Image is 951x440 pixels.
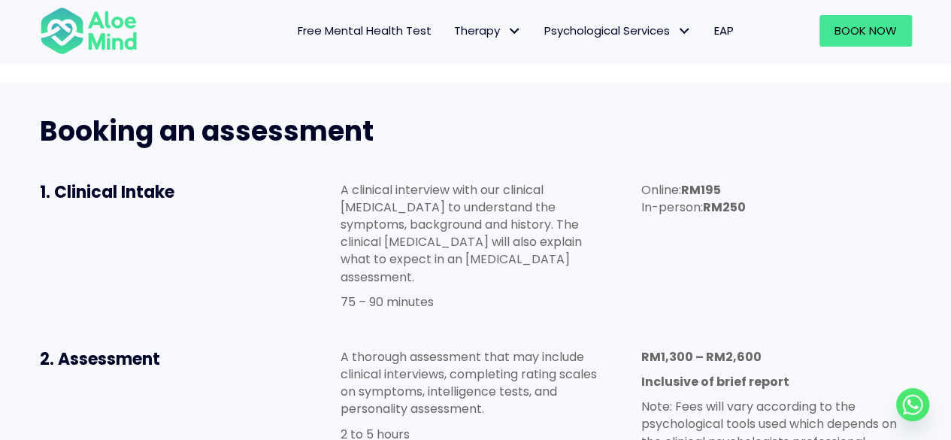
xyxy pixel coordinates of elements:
span: 2. Assessment [40,347,160,371]
span: Psychological Services [544,23,692,38]
span: Free Mental Health Test [298,23,432,38]
span: Booking an assessment [40,112,374,150]
img: Aloe mind Logo [40,6,138,56]
strong: RM250 [702,199,745,216]
a: Whatsapp [896,388,929,421]
a: Free Mental Health Test [286,15,443,47]
strong: Inclusive of brief report [641,373,789,390]
a: TherapyTherapy: submenu [443,15,533,47]
strong: RM195 [680,181,720,199]
nav: Menu [157,15,745,47]
p: A thorough assessment that may include clinical interviews, completing rating scales on symptoms,... [340,348,610,418]
a: Book Now [819,15,912,47]
a: Psychological ServicesPsychological Services: submenu [533,15,703,47]
span: Book Now [834,23,897,38]
p: 75 – 90 minutes [340,293,610,311]
strong: RM1,300 – RM2,600 [641,348,761,366]
span: EAP [714,23,734,38]
span: Therapy [454,23,522,38]
span: Psychological Services: submenu [674,20,695,42]
span: Therapy: submenu [504,20,525,42]
p: Online: In-person: [641,181,911,216]
a: EAP [703,15,745,47]
span: 1. Clinical Intake [40,181,174,204]
p: A clinical interview with our clinical [MEDICAL_DATA] to understand the symptoms, background and ... [340,181,610,286]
